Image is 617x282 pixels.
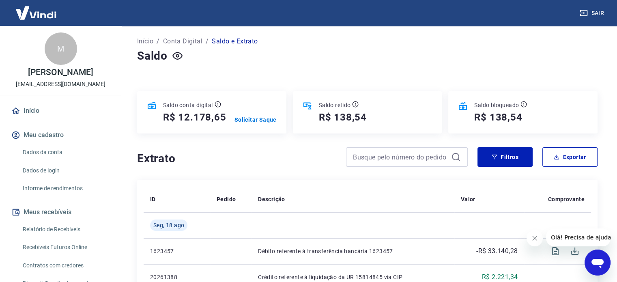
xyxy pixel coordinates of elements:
button: Exportar [542,147,598,167]
p: Saldo bloqueado [474,101,519,109]
p: R$ 2.221,34 [482,272,518,282]
p: Descrição [258,195,285,203]
a: Relatório de Recebíveis [19,221,112,238]
h4: Extrato [137,151,336,167]
a: Recebíveis Futuros Online [19,239,112,256]
p: Saldo retido [319,101,351,109]
p: Comprovante [548,195,585,203]
a: Informe de rendimentos [19,180,112,197]
p: Débito referente à transferência bancária 1623457 [258,247,448,255]
a: Dados da conta [19,144,112,161]
span: Download [565,241,585,261]
span: Olá! Precisa de ajuda? [5,6,68,12]
p: 1623457 [150,247,204,255]
p: Crédito referente à liquidação da UR 15814845 via CIP [258,273,448,281]
span: Seg, 18 ago [153,221,184,229]
iframe: Botão para abrir a janela de mensagens [585,250,611,276]
p: Saldo e Extrato [212,37,258,46]
a: Início [10,102,112,120]
a: Solicitar Saque [234,116,277,124]
p: ID [150,195,156,203]
a: Dados de login [19,162,112,179]
p: Saldo conta digital [163,101,213,109]
button: Meus recebíveis [10,203,112,221]
span: Visualizar [546,241,565,261]
p: / [206,37,209,46]
h5: R$ 138,54 [319,111,367,124]
h5: R$ 138,54 [474,111,522,124]
iframe: Mensagem da empresa [546,228,611,246]
h4: Saldo [137,48,168,64]
button: Filtros [477,147,533,167]
p: 20261388 [150,273,204,281]
iframe: Fechar mensagem [527,230,543,246]
div: M [45,32,77,65]
a: Contratos com credores [19,257,112,274]
button: Meu cadastro [10,126,112,144]
a: Início [137,37,153,46]
img: Vindi [10,0,62,25]
p: -R$ 33.140,28 [476,246,518,256]
p: [PERSON_NAME] [28,68,93,77]
p: [EMAIL_ADDRESS][DOMAIN_NAME] [16,80,105,88]
h5: R$ 12.178,65 [163,111,226,124]
p: / [157,37,159,46]
button: Sair [578,6,607,21]
input: Busque pelo número do pedido [353,151,448,163]
a: Conta Digital [163,37,202,46]
p: Pedido [217,195,236,203]
p: Valor [461,195,475,203]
